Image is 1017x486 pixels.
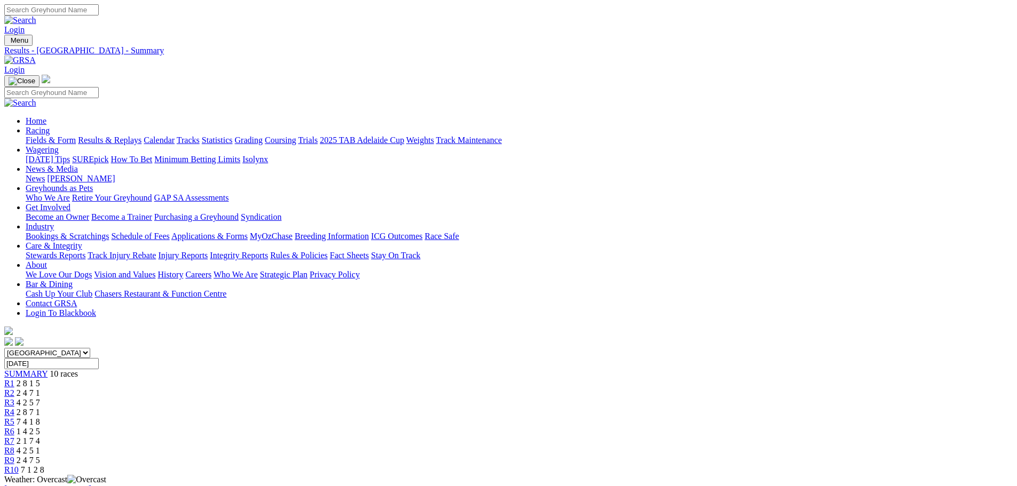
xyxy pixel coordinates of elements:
a: R4 [4,408,14,417]
a: Contact GRSA [26,299,77,308]
a: R10 [4,465,19,474]
img: Close [9,77,35,85]
img: logo-grsa-white.png [4,326,13,335]
span: 10 races [50,369,78,378]
span: 4 2 5 1 [17,446,40,455]
a: News [26,174,45,183]
a: 2025 TAB Adelaide Cup [320,136,404,145]
a: How To Bet [111,155,153,164]
a: Syndication [241,212,281,221]
div: News & Media [26,174,1013,184]
div: Care & Integrity [26,251,1013,260]
a: Applications & Forms [171,232,248,241]
button: Toggle navigation [4,35,33,46]
a: R8 [4,446,14,455]
input: Select date [4,358,99,369]
img: Search [4,15,36,25]
a: R3 [4,398,14,407]
span: R1 [4,379,14,388]
a: Injury Reports [158,251,208,260]
a: Home [26,116,46,125]
a: Login [4,65,25,74]
a: Greyhounds as Pets [26,184,93,193]
a: SUREpick [72,155,108,164]
span: 2 8 7 1 [17,408,40,417]
a: Integrity Reports [210,251,268,260]
span: Menu [11,36,28,44]
a: News & Media [26,164,78,173]
a: Minimum Betting Limits [154,155,240,164]
a: GAP SA Assessments [154,193,229,202]
a: Coursing [265,136,296,145]
a: We Love Our Dogs [26,270,92,279]
a: Track Injury Rebate [88,251,156,260]
div: Bar & Dining [26,289,1013,299]
a: R7 [4,436,14,445]
a: Vision and Values [94,270,155,279]
a: Trials [298,136,318,145]
a: [DATE] Tips [26,155,70,164]
a: [PERSON_NAME] [47,174,115,183]
div: Greyhounds as Pets [26,193,1013,203]
a: Cash Up Your Club [26,289,92,298]
a: Login To Blackbook [26,308,96,317]
a: Calendar [144,136,175,145]
span: 2 8 1 5 [17,379,40,388]
a: Retire Your Greyhound [72,193,152,202]
a: Statistics [202,136,233,145]
a: MyOzChase [250,232,293,241]
a: Race Safe [424,232,459,241]
img: Search [4,98,36,108]
a: Results & Replays [78,136,141,145]
div: Wagering [26,155,1013,164]
a: Who We Are [214,270,258,279]
a: Become a Trainer [91,212,152,221]
a: Weights [406,136,434,145]
a: Become an Owner [26,212,89,221]
a: R9 [4,456,14,465]
a: Care & Integrity [26,241,82,250]
a: R6 [4,427,14,436]
a: Purchasing a Greyhound [154,212,239,221]
a: Track Maintenance [436,136,502,145]
a: Schedule of Fees [111,232,169,241]
a: ICG Outcomes [371,232,422,241]
a: Bookings & Scratchings [26,232,109,241]
img: facebook.svg [4,337,13,346]
span: 2 4 7 5 [17,456,40,465]
div: Racing [26,136,1013,145]
span: 2 1 7 4 [17,436,40,445]
button: Toggle navigation [4,75,40,87]
a: Rules & Policies [270,251,328,260]
span: 4 2 5 7 [17,398,40,407]
span: 7 4 1 8 [17,417,40,426]
a: Get Involved [26,203,70,212]
span: 1 4 2 5 [17,427,40,436]
span: 2 4 7 1 [17,388,40,397]
span: Weather: Overcast [4,475,106,484]
a: Results - [GEOGRAPHIC_DATA] - Summary [4,46,1013,55]
a: Login [4,25,25,34]
img: twitter.svg [15,337,23,346]
a: About [26,260,47,269]
span: SUMMARY [4,369,48,378]
a: R5 [4,417,14,426]
a: Stay On Track [371,251,420,260]
input: Search [4,4,99,15]
a: Racing [26,126,50,135]
a: Breeding Information [295,232,369,241]
a: Fields & Form [26,136,76,145]
a: Wagering [26,145,59,154]
a: Bar & Dining [26,280,73,289]
a: R2 [4,388,14,397]
a: Who We Are [26,193,70,202]
a: Stewards Reports [26,251,85,260]
a: History [157,270,183,279]
div: Get Involved [26,212,1013,222]
a: Strategic Plan [260,270,308,279]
